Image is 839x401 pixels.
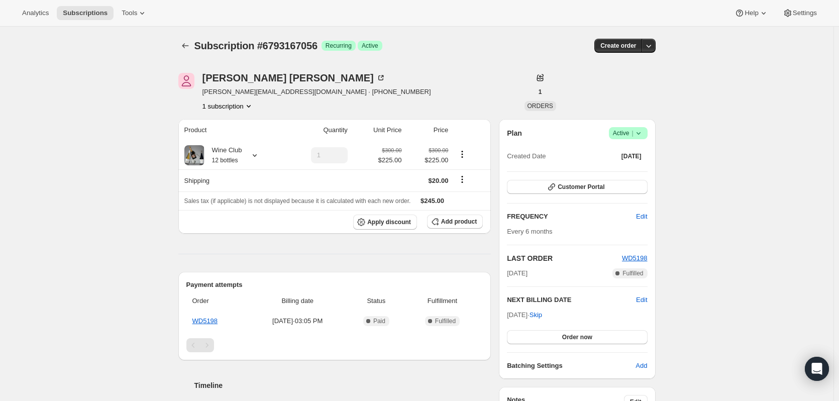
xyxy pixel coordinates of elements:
[594,39,642,53] button: Create order
[407,155,448,165] span: $225.00
[805,357,829,381] div: Open Intercom Messenger
[558,183,604,191] span: Customer Portal
[507,268,528,278] span: [DATE]
[378,155,401,165] span: $225.00
[441,218,477,226] span: Add product
[507,180,647,194] button: Customer Portal
[454,149,470,160] button: Product actions
[57,6,114,20] button: Subscriptions
[373,317,385,325] span: Paid
[507,295,636,305] h2: NEXT BILLING DATE
[382,147,401,153] small: $300.00
[622,269,643,277] span: Fulfilled
[528,103,553,110] span: ORDERS
[539,88,542,96] span: 1
[204,145,242,165] div: Wine Club
[777,6,823,20] button: Settings
[745,9,758,17] span: Help
[250,316,345,326] span: [DATE] · 03:05 PM
[632,129,633,137] span: |
[186,338,483,352] nav: Pagination
[178,73,194,89] span: John Murdoch
[362,42,378,50] span: Active
[212,157,238,164] small: 12 bottles
[367,218,411,226] span: Apply discount
[122,9,137,17] span: Tools
[283,119,351,141] th: Quantity
[507,253,622,263] h2: LAST ORDER
[351,119,405,141] th: Unit Price
[202,73,386,83] div: [PERSON_NAME] [PERSON_NAME]
[523,307,548,323] button: Skip
[326,42,352,50] span: Recurring
[636,212,647,222] span: Edit
[636,295,647,305] button: Edit
[178,119,283,141] th: Product
[454,174,470,185] button: Shipping actions
[793,9,817,17] span: Settings
[22,9,49,17] span: Analytics
[404,119,451,141] th: Price
[408,296,477,306] span: Fulfillment
[613,128,644,138] span: Active
[636,361,647,371] span: Add
[562,333,592,341] span: Order now
[178,39,192,53] button: Subscriptions
[194,40,318,51] span: Subscription #6793167056
[622,253,648,263] button: WD5198
[507,128,522,138] h2: Plan
[435,317,456,325] span: Fulfilled
[507,228,552,235] span: Every 6 months
[630,358,653,374] button: Add
[186,290,248,312] th: Order
[615,149,648,163] button: [DATE]
[184,197,411,205] span: Sales tax (if applicable) is not displayed because it is calculated with each new order.
[16,6,55,20] button: Analytics
[530,310,542,320] span: Skip
[429,177,449,184] span: $20.00
[353,215,417,230] button: Apply discount
[178,169,283,191] th: Shipping
[507,151,546,161] span: Created Date
[63,9,108,17] span: Subscriptions
[202,87,431,97] span: [PERSON_NAME][EMAIL_ADDRESS][DOMAIN_NAME] · [PHONE_NUMBER]
[507,361,636,371] h6: Batching Settings
[533,85,548,99] button: 1
[351,296,402,306] span: Status
[250,296,345,306] span: Billing date
[421,197,444,205] span: $245.00
[621,152,642,160] span: [DATE]
[186,280,483,290] h2: Payment attempts
[192,317,218,325] a: WD5198
[116,6,153,20] button: Tools
[427,215,483,229] button: Add product
[630,209,653,225] button: Edit
[202,101,254,111] button: Product actions
[507,212,636,222] h2: FREQUENCY
[728,6,774,20] button: Help
[622,254,648,262] a: WD5198
[507,311,542,319] span: [DATE] ·
[600,42,636,50] span: Create order
[507,330,647,344] button: Order now
[429,147,448,153] small: $300.00
[184,145,204,165] img: product img
[194,380,491,390] h2: Timeline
